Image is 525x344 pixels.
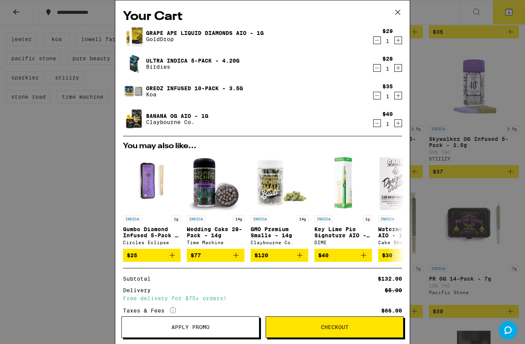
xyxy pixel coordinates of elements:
[382,28,393,34] div: $29
[146,36,264,42] p: GoldDrop
[251,215,269,222] p: INDICA
[378,154,436,212] img: Cake She Hits Different - Watermelon OG AIO - 1.25g
[123,276,156,281] div: Subtotal
[385,288,402,293] div: $5.00
[171,215,181,222] p: 1g
[123,307,176,314] div: Taxes & Fees
[146,64,239,70] p: Birdies
[394,64,402,72] button: Increment
[123,226,181,238] p: Gumbo Diamond Infused 5-Pack - 3.5g
[171,324,209,330] span: Apply Promo
[123,215,141,222] p: INDICA
[123,81,145,102] img: Oreoz Infused 10-Pack - 3.5g
[378,215,397,222] p: INDICA
[191,252,201,258] span: $77
[378,240,436,245] div: Cake She Hits Different
[314,154,372,249] a: Open page for Key Lime Pie Signature AIO - 1g from DIME
[187,154,244,212] img: Time Machine - Wedding Cake 28-Pack - 14g
[251,240,308,245] div: Claybourne Co.
[187,226,244,238] p: Wedding Cake 28-Pack - 14g
[187,154,244,249] a: Open page for Wedding Cake 28-Pack - 14g from Time Machine
[394,92,402,99] button: Increment
[378,249,436,262] button: Add to bag
[314,249,372,262] button: Add to bag
[373,92,381,99] button: Decrement
[297,215,308,222] p: 14g
[378,226,436,238] p: Watermelon OG AIO - 1.25g
[382,121,393,127] div: 1
[251,226,308,238] p: GMO Premium Smalls - 14g
[123,288,156,293] div: Delivery
[382,252,392,258] span: $30
[146,30,264,36] a: Grape Ape Liquid Diamonds AIO - 1g
[121,316,259,338] button: Apply Promo
[123,53,145,74] img: Ultra Indica 5-Pack - 4.20g
[378,154,436,249] a: Open page for Watermelon OG AIO - 1.25g from Cake She Hits Different
[251,154,308,212] img: Claybourne Co. - GMO Premium Smalls - 14g
[378,276,402,281] div: $132.00
[373,36,381,44] button: Decrement
[123,8,402,25] h2: Your Cart
[187,240,244,245] div: Time Machine
[146,91,243,98] p: Koa
[382,66,393,72] div: 1
[187,249,244,262] button: Add to bag
[123,24,145,48] img: Grape Ape Liquid Diamonds AIO - 1g
[251,249,308,262] button: Add to bag
[123,108,145,130] img: Banana OG AIO - 1g
[394,119,402,127] button: Increment
[394,36,402,44] button: Increment
[123,240,181,245] div: Circles Eclipse
[363,215,372,222] p: 1g
[499,321,517,340] iframe: Opens a widget where you can find more information
[318,252,329,258] span: $40
[382,83,393,89] div: $35
[123,142,402,150] h2: You may also like...
[123,154,181,249] a: Open page for Gumbo Diamond Infused 5-Pack - 3.5g from Circles Eclipse
[123,154,181,212] img: Circles Eclipse - Gumbo Diamond Infused 5-Pack - 3.5g
[382,38,393,44] div: 1
[127,252,137,258] span: $25
[146,85,243,91] a: Oreoz Infused 10-Pack - 3.5g
[123,296,402,301] div: Free delivery for $75+ orders!
[146,58,239,64] a: Ultra Indica 5-Pack - 4.20g
[251,154,308,249] a: Open page for GMO Premium Smalls - 14g from Claybourne Co.
[373,64,381,72] button: Decrement
[314,215,333,222] p: INDICA
[381,308,402,313] div: $66.00
[382,93,393,99] div: 1
[382,111,393,117] div: $40
[314,154,372,212] img: DIME - Key Lime Pie Signature AIO - 1g
[314,226,372,238] p: Key Lime Pie Signature AIO - 1g
[254,252,268,258] span: $120
[146,119,208,125] p: Claybourne Co.
[146,113,208,119] a: Banana OG AIO - 1g
[373,119,381,127] button: Decrement
[382,56,393,62] div: $28
[314,240,372,245] div: DIME
[233,215,244,222] p: 14g
[321,324,349,330] span: Checkout
[123,249,181,262] button: Add to bag
[266,316,404,338] button: Checkout
[187,215,205,222] p: INDICA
